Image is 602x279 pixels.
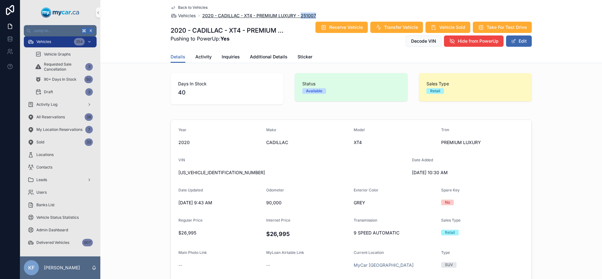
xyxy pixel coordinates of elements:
span: $26,995 [178,230,261,236]
span: Leads [36,177,47,182]
h1: 2020 - CADILLAC - XT4 - PREMIUM LUXURY - 251007 [171,26,283,35]
span: Odometer [266,188,284,192]
div: No [445,200,450,205]
h4: $26,995 [266,230,349,238]
span: Inquiries [222,54,240,60]
div: 3 [85,63,93,71]
a: Additional Details [250,51,288,64]
span: 90+ Days In Stock [44,77,77,82]
span: XT4 [354,139,436,146]
a: Banks List [24,199,97,211]
span: Sticker [298,54,312,60]
span: K [88,28,93,33]
span: Activity [195,54,212,60]
a: Vehicle Graphs [31,49,97,60]
span: Jump to... [34,28,78,33]
span: Vehicle Sold [439,24,465,30]
span: Current Location [354,250,384,255]
span: Activity Log [36,102,57,107]
a: Back to Vehicles [171,5,208,10]
span: Take For Test Drive [487,24,527,30]
div: 7 [85,126,93,133]
p: [PERSON_NAME] [44,265,80,271]
a: Draft3 [31,86,97,98]
a: Activity Log [24,99,97,110]
a: 2020 - CADILLAC - XT4 - PREMIUM LUXURY - 251007 [202,13,316,19]
span: CADILLAC [266,139,349,146]
span: PREMIUM LUXURY [441,139,524,146]
a: Leads [24,174,97,185]
div: SUV [445,262,453,268]
a: Details [171,51,185,63]
button: Take For Test Drive [473,22,532,33]
div: Retail [445,230,455,235]
a: Vehicles354 [24,36,97,47]
a: Vehicle Status Statistics [24,212,97,223]
span: Users [36,190,47,195]
span: 40 [178,88,276,97]
span: 90,000 [266,200,349,206]
span: [DATE] 10:30 AM [412,169,495,176]
span: -- [266,262,270,268]
span: Banks List [36,202,55,207]
span: Sold [36,140,44,145]
div: 38 [85,113,93,121]
div: 607 [82,239,93,246]
a: All Reservations38 [24,111,97,123]
span: Year [178,127,187,132]
span: Date Added [412,158,433,162]
span: [US_VEHICLE_IDENTIFICATION_NUMBER] [178,169,407,176]
a: Requested Sale Cancellation3 [31,61,97,72]
span: Admin Dashboard [36,228,68,233]
div: 354 [74,38,85,46]
span: Sales Type [426,81,524,87]
a: Locations [24,149,97,160]
a: Sticker [298,51,312,64]
span: 2020 [178,139,261,146]
a: Inquiries [222,51,240,64]
span: [DATE] 9:43 AM [178,200,261,206]
a: Users [24,187,97,198]
span: Vehicles [178,13,196,19]
span: Spare Key [441,188,460,192]
button: Transfer Vehicle [370,22,423,33]
a: Admin Dashboard [24,224,97,236]
span: Additional Details [250,54,288,60]
a: My Location Reservations7 [24,124,97,135]
div: scrollable content [20,36,100,256]
span: Reserve Vehicle [329,24,363,30]
a: Contacts [24,162,97,173]
span: Contacts [36,165,52,170]
a: Vehicles [171,13,196,19]
span: -- [178,262,182,268]
span: Hide from PowerUp [458,38,499,44]
a: Activity [195,51,212,64]
span: KF [28,264,34,271]
span: VIN [178,158,185,162]
span: 9 SPEED AUTOMATIC [354,230,436,236]
div: 3 [85,88,93,96]
a: MyCar [GEOGRAPHIC_DATA] [354,262,414,268]
img: App logo [41,8,79,18]
button: Hide from PowerUp [444,35,504,47]
span: Transmission [354,218,377,223]
span: Days In Stock [178,81,276,87]
div: 33 [85,138,93,146]
span: Vehicle Status Statistics [36,215,79,220]
span: Main Photo Link [178,250,207,255]
span: Exterior Color [354,188,378,192]
button: Edit [506,35,532,47]
span: Model [354,127,365,132]
strong: Yes [220,35,230,42]
div: Available [306,88,322,94]
span: Trim [441,127,449,132]
button: Vehicle Sold [425,22,470,33]
span: Back to Vehicles [178,5,208,10]
button: Decode VIN [406,35,441,47]
span: My Location Reservations [36,127,82,132]
span: Pushing to PowerUp: [171,35,283,42]
span: Type [441,250,450,255]
span: MyLoan Airtable Link [266,250,304,255]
